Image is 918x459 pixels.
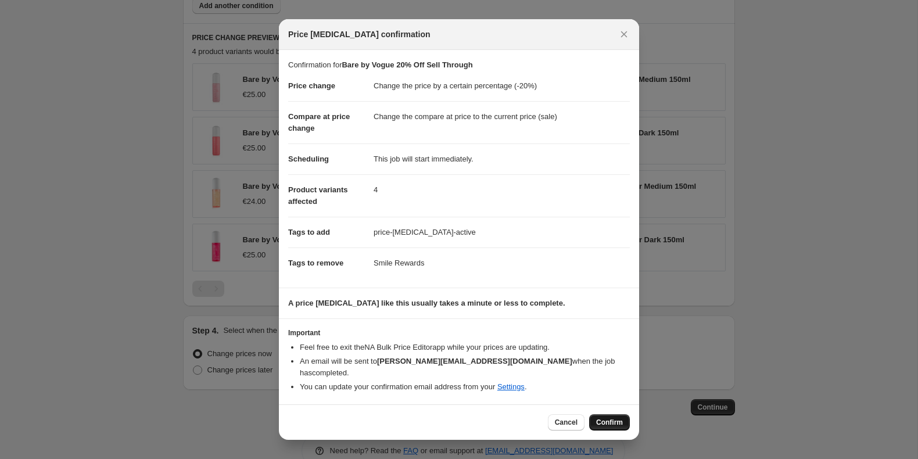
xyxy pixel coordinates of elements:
li: Feel free to exit the NA Bulk Price Editor app while your prices are updating. [300,342,630,353]
li: You can update your confirmation email address from your . [300,381,630,393]
span: Scheduling [288,155,329,163]
dd: 4 [374,174,630,205]
dd: This job will start immediately. [374,144,630,174]
button: Cancel [548,414,584,431]
dd: price-[MEDICAL_DATA]-active [374,217,630,248]
dd: Change the compare at price to the current price (sale) [374,101,630,132]
b: Bare by Vogue 20% Off Sell Through [342,60,472,69]
dd: Smile Rewards [374,248,630,278]
span: Price change [288,81,335,90]
li: An email will be sent to when the job has completed . [300,356,630,379]
b: [PERSON_NAME][EMAIL_ADDRESS][DOMAIN_NAME] [377,357,572,365]
a: Settings [497,382,525,391]
span: Tags to remove [288,259,343,267]
button: Confirm [589,414,630,431]
span: Cancel [555,418,578,427]
button: Close [616,26,632,42]
span: Price [MEDICAL_DATA] confirmation [288,28,431,40]
span: Compare at price change [288,112,350,132]
span: Tags to add [288,228,330,236]
p: Confirmation for [288,59,630,71]
h3: Important [288,328,630,338]
b: A price [MEDICAL_DATA] like this usually takes a minute or less to complete. [288,299,565,307]
span: Product variants affected [288,185,348,206]
dd: Change the price by a certain percentage (-20%) [374,71,630,101]
span: Confirm [596,418,623,427]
